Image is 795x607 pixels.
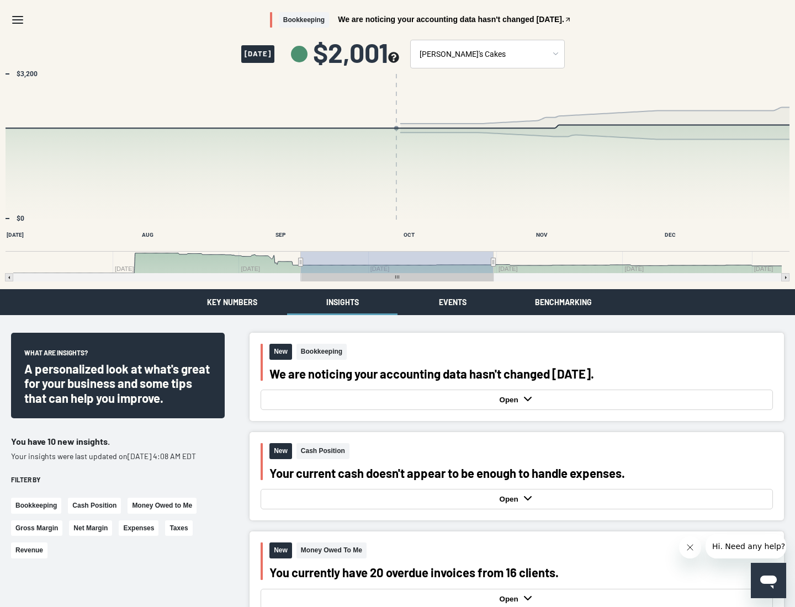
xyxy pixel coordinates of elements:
[500,595,521,603] strong: Open
[119,520,158,536] button: Expenses
[500,495,521,503] strong: Open
[11,542,47,558] button: Revenue
[500,396,521,404] strong: Open
[388,52,399,65] button: see more about your cashflow projection
[241,45,274,63] span: [DATE]
[165,520,192,536] button: Taxes
[11,498,61,514] button: Bookkeeping
[269,344,292,360] span: New
[313,39,399,66] span: $2,001
[536,232,548,238] text: NOV
[269,466,773,480] div: Your current cash doesn't appear to be enough to handle expenses.
[269,443,292,459] span: New
[5,124,787,129] g: Past/Projected Data, series 1 of 4 with 185 data points. Y axis, values. X axis, Time.
[250,432,784,520] button: NewCash PositionYour current cash doesn't appear to be enough to handle expenses.Open
[128,498,197,514] button: Money Owed to Me
[68,498,121,514] button: Cash Position
[11,13,24,26] svg: Menu
[177,289,287,315] button: Key Numbers
[296,443,349,459] span: Cash Position
[24,361,211,405] div: A personalized look at what's great for your business and some tips that can help you improve.
[287,289,397,315] button: Insights
[275,232,286,238] text: SEP
[270,12,571,28] button: BookkeepingWe are noticing your accounting data hasn't changed [DATE].
[679,536,701,558] iframe: Close message
[404,232,415,238] text: OCT
[250,333,784,421] button: NewBookkeepingWe are noticing your accounting data hasn't changed [DATE].Open
[11,520,62,536] button: Gross Margin
[296,542,367,558] span: Money Owed To Me
[69,520,112,536] button: Net Margin
[7,232,24,238] text: [DATE]
[17,215,24,222] text: $0
[296,344,347,360] span: Bookkeeping
[269,366,773,381] div: We are noticing your accounting data hasn't changed [DATE].
[269,565,773,579] div: You currently have 20 overdue invoices from 16 clients.
[24,348,88,361] span: What are insights?
[751,563,786,598] iframe: Button to launch messaging window
[508,289,618,315] button: Benchmarking
[142,232,153,238] text: AUG
[269,542,292,558] span: New
[338,15,564,23] span: We are noticing your accounting data hasn't changed [DATE].
[17,70,38,78] text: $3,200
[11,436,110,446] span: You have 10 new insights.
[11,475,225,484] div: Filter by
[279,12,329,28] span: Bookkeeping
[397,289,508,315] button: Events
[665,232,676,238] text: DEC
[706,534,786,558] iframe: Message from company
[11,451,225,462] p: Your insights were last updated on [DATE] 4:08 AM EDT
